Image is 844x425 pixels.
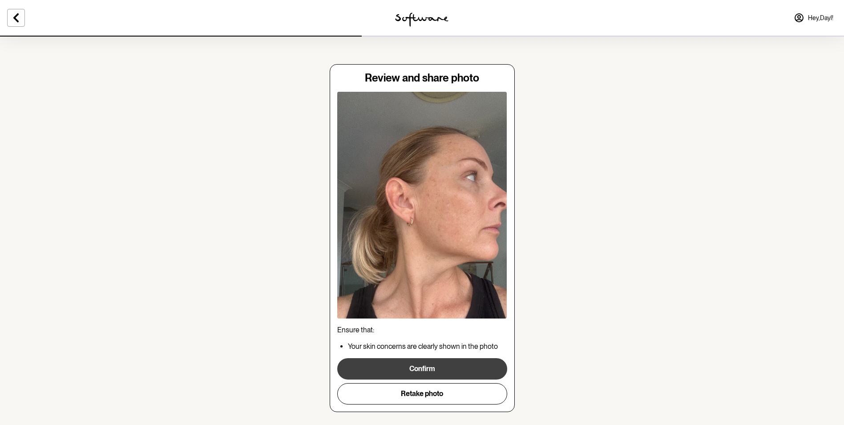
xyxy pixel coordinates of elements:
span: Hey, Dayl ! [808,14,833,22]
p: Ensure that: [337,326,507,334]
img: review image [337,92,507,319]
a: Hey,Dayl! [788,7,839,29]
button: Retake photo [337,383,507,405]
img: software logo [395,12,448,27]
p: Your skin concerns are clearly shown in the photo [348,342,507,351]
button: Confirm [337,358,507,380]
h4: Review and share photo [337,72,507,85]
